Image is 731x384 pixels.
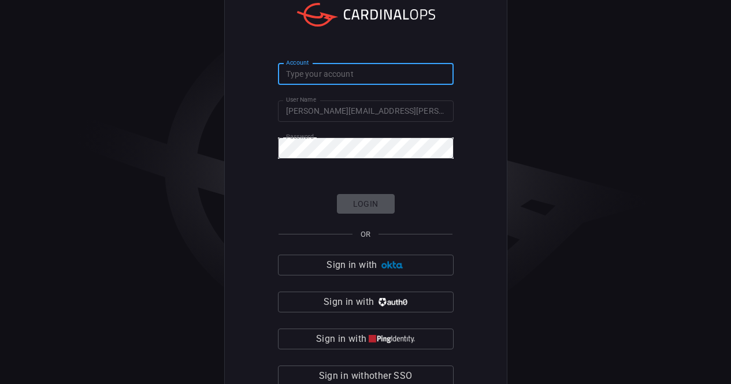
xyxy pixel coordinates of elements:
[278,100,454,122] input: Type your user name
[286,132,314,141] label: Password
[278,255,454,275] button: Sign in with
[369,335,415,344] img: quu4iresuhQAAAABJRU5ErkJggg==
[380,261,405,270] img: Ad5vKXme8s1CQAAAABJRU5ErkJggg==
[326,257,377,273] span: Sign in with
[278,64,454,85] input: Type your account
[361,230,370,238] span: OR
[377,298,407,307] img: vP8Hhh4KuCH8AavWKdZY7RZgAAAAASUVORK5CYII=
[319,368,413,384] span: Sign in with other SSO
[278,329,454,349] button: Sign in with
[324,294,374,310] span: Sign in with
[278,292,454,312] button: Sign in with
[286,95,316,104] label: User Name
[316,331,366,347] span: Sign in with
[286,58,309,67] label: Account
